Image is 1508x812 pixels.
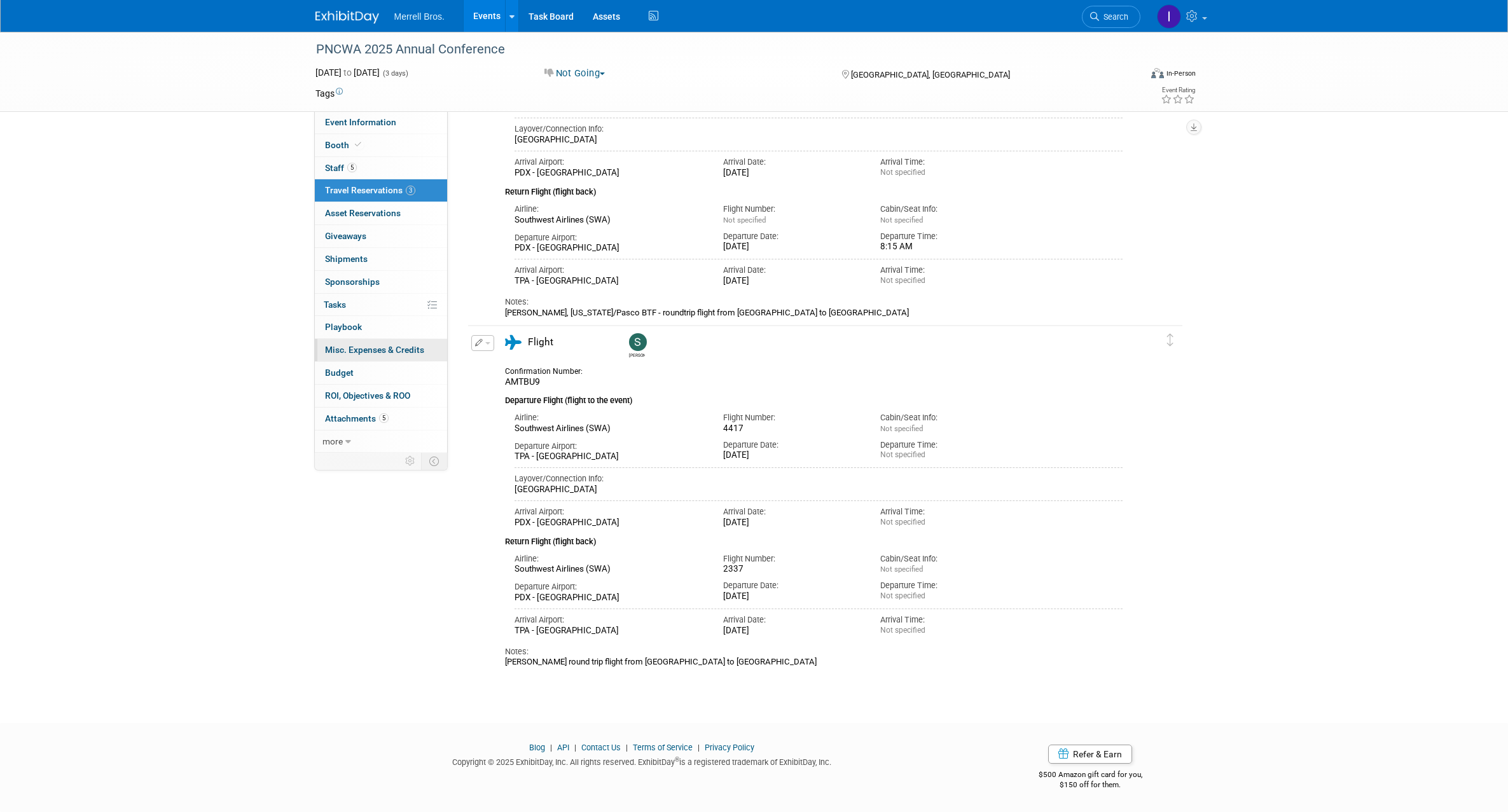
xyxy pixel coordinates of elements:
div: [DATE] [723,518,861,528]
img: Shannon Kennedy [629,333,647,351]
div: Departure Flight (flight to the event) [505,388,1123,407]
div: In-Person [1166,69,1196,78]
div: Airline: [515,553,705,565]
span: | [547,743,555,752]
div: Arrival Time: [880,506,1018,518]
div: 2337 [723,564,861,575]
div: TPA - [GEOGRAPHIC_DATA] [515,451,705,462]
div: Airline: [515,203,705,215]
div: Arrival Date: [723,614,861,626]
div: Arrival Time: [880,156,1018,168]
div: Event Rating [1161,87,1195,93]
div: Cabin/Seat Info: [880,553,1018,565]
div: PDX - [GEOGRAPHIC_DATA] [515,518,705,528]
div: [PERSON_NAME], [US_STATE]/Pasco BTF - roundtrip flight from [GEOGRAPHIC_DATA] to [GEOGRAPHIC_DATA] [505,308,1123,318]
div: Arrival Airport: [515,265,705,276]
div: Departure Time: [880,580,1018,591]
span: (3 days) [382,69,408,78]
div: Layover/Connection Info: [515,123,1123,135]
span: Not specified [723,216,766,224]
a: Travel Reservations3 [315,179,447,202]
i: Click and drag to move item [1167,334,1173,347]
div: Arrival Date: [723,265,861,276]
a: Playbook [315,316,447,338]
div: $500 Amazon gift card for you, [988,761,1193,790]
sup: ® [675,756,679,763]
span: Attachments [325,413,389,423]
div: Flight Number: [723,203,861,215]
a: Contact Us [581,743,621,752]
span: Shipments [325,254,368,264]
span: [DATE] [DATE] [315,67,380,78]
span: Not specified [880,424,923,433]
div: Arrival Airport: [515,614,705,626]
div: TPA - [GEOGRAPHIC_DATA] [515,626,705,637]
a: Budget [315,362,447,384]
a: Event Information [315,111,447,134]
div: Return Flight (flight back) [505,179,1123,198]
div: 4417 [723,423,861,434]
div: Departure Airport: [515,441,705,452]
div: Not specified [880,591,1018,601]
div: Flight Number: [723,553,861,565]
div: Not specified [880,518,1018,527]
div: TPA - [GEOGRAPHIC_DATA] [515,276,705,287]
span: more [322,436,343,446]
div: PNCWA 2025 Annual Conference [312,38,1121,61]
td: Toggle Event Tabs [421,453,447,469]
div: [GEOGRAPHIC_DATA] [515,485,1123,495]
div: Departure Date: [723,580,861,591]
div: [DATE] [723,626,861,637]
div: Confirmation Number: [505,363,593,376]
i: Flight [505,335,522,350]
span: Sponsorships [325,277,380,287]
i: Booth reservation complete [355,141,361,148]
img: Format-Inperson.png [1151,68,1164,78]
div: Shannon Kennedy [629,351,645,358]
div: [PERSON_NAME] round trip flight from [GEOGRAPHIC_DATA] to [GEOGRAPHIC_DATA] [505,657,1123,667]
div: Southwest Airlines (SWA) [515,423,705,434]
div: [DATE] [723,276,861,287]
a: Attachments5 [315,408,447,430]
span: | [695,743,703,752]
td: Tags [315,87,343,100]
a: Terms of Service [633,743,693,752]
span: Booth [325,140,364,150]
span: Merrell Bros. [394,11,445,22]
div: Shannon Kennedy [626,333,648,358]
div: Event Format [1065,66,1196,85]
div: Departure Airport: [515,232,705,244]
div: Notes: [505,296,1123,308]
img: ExhibitDay [315,11,379,24]
div: Arrival Airport: [515,156,705,168]
a: more [315,430,447,453]
div: PDX - [GEOGRAPHIC_DATA] [515,243,705,254]
span: Budget [325,368,354,378]
span: Search [1099,12,1128,22]
span: Not specified [880,216,923,224]
a: Privacy Policy [705,743,754,752]
div: Copyright © 2025 ExhibitDay, Inc. All rights reserved. ExhibitDay is a registered trademark of Ex... [315,754,969,768]
div: Not specified [880,276,1018,286]
div: 8:15 AM [880,242,1018,252]
a: Misc. Expenses & Credits [315,339,447,361]
a: Tasks [315,294,447,316]
a: API [557,743,569,752]
span: Tasks [324,299,346,310]
a: ROI, Objectives & ROO [315,385,447,407]
div: Airline: [515,412,705,423]
div: PDX - [GEOGRAPHIC_DATA] [515,168,705,179]
div: Return Flight (flight back) [505,528,1123,548]
span: Flight [528,336,553,348]
div: Departure Date: [723,231,861,242]
span: Asset Reservations [325,208,401,218]
span: | [571,743,579,752]
div: Cabin/Seat Info: [880,412,1018,423]
span: [GEOGRAPHIC_DATA], [GEOGRAPHIC_DATA] [851,70,1010,79]
div: Arrival Airport: [515,506,705,518]
button: Not Going [540,67,610,80]
span: | [623,743,631,752]
div: Departure Date: [723,439,861,451]
div: Southwest Airlines (SWA) [515,564,705,575]
div: Arrival Date: [723,506,861,518]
